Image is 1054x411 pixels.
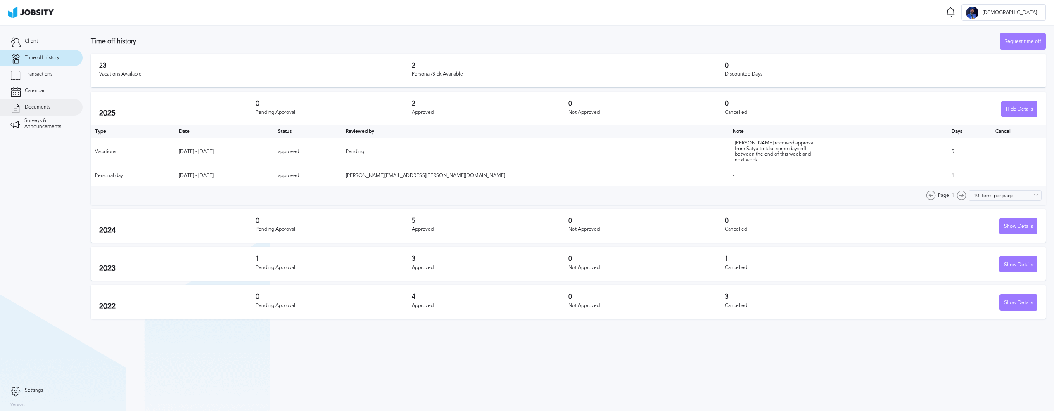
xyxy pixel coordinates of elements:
div: Approved [412,227,568,232]
span: Page: 1 [938,193,954,198]
span: Documents [25,104,50,110]
div: Pending Approval [256,303,412,309]
div: Discounted Days [725,71,1037,77]
div: Approved [412,265,568,271]
span: Client [25,38,38,44]
div: Show Details [1000,295,1037,311]
h3: 0 [256,293,412,300]
td: approved [274,138,342,165]
h2: 2022 [99,302,256,311]
h3: 1 [256,255,412,262]
button: Hide Details [1001,101,1037,117]
th: Toggle SortBy [274,125,342,138]
div: Not Approved [568,227,725,232]
div: Not Approved [568,110,725,116]
label: Version: [10,402,26,407]
h3: 2 [412,100,568,107]
div: Approved [412,110,568,116]
img: ab4bad089aa723f57921c736e9817d99.png [8,7,54,18]
div: [PERSON_NAME] received approval from Satya to take some days off between the end of this week and... [735,140,817,163]
h3: 23 [99,62,412,69]
h3: 0 [568,100,725,107]
h2: 2025 [99,109,256,118]
div: Cancelled [725,227,881,232]
h3: 0 [568,217,725,224]
th: Cancel [991,125,1046,138]
div: Show Details [1000,256,1037,273]
button: Show Details [999,256,1037,272]
button: Request time off [1000,33,1046,50]
th: Toggle SortBy [342,125,729,138]
td: [DATE] - [DATE] [175,165,274,186]
span: Time off history [25,55,59,61]
h3: 2 [412,62,724,69]
div: Pending Approval [256,265,412,271]
button: Show Details [999,218,1037,234]
button: J[DEMOGRAPHIC_DATA] [961,4,1046,21]
h3: 0 [725,217,881,224]
h3: 0 [256,217,412,224]
div: Pending Approval [256,110,412,116]
th: Toggle SortBy [175,125,274,138]
div: Vacations Available [99,71,412,77]
td: approved [274,165,342,186]
span: - [733,172,734,178]
span: Transactions [25,71,52,77]
th: Days [947,125,991,138]
span: Surveys & Announcements [24,118,72,130]
h3: 0 [725,62,1037,69]
h3: 4 [412,293,568,300]
h3: 0 [568,255,725,262]
div: Personal/Sick Available [412,71,724,77]
h3: 0 [256,100,412,107]
div: Hide Details [1002,101,1037,118]
span: [PERSON_NAME][EMAIL_ADDRESS][PERSON_NAME][DOMAIN_NAME] [346,172,505,178]
div: Cancelled [725,303,881,309]
span: Settings [25,387,43,393]
div: Not Approved [568,265,725,271]
td: [DATE] - [DATE] [175,138,274,165]
th: Type [91,125,175,138]
td: Vacations [91,138,175,165]
h3: 5 [412,217,568,224]
h3: 0 [725,100,881,107]
span: Pending [346,149,364,154]
td: 5 [947,138,991,165]
button: Show Details [999,294,1037,311]
h2: 2023 [99,264,256,273]
div: Cancelled [725,110,881,116]
div: Pending Approval [256,227,412,232]
h3: Time off history [91,38,1000,45]
div: Show Details [1000,218,1037,235]
h3: 3 [412,255,568,262]
div: Approved [412,303,568,309]
span: Calendar [25,88,45,94]
h3: 0 [568,293,725,300]
div: Request time off [1000,33,1045,50]
h3: 3 [725,293,881,300]
td: Personal day [91,165,175,186]
td: 1 [947,165,991,186]
div: J [966,7,978,19]
div: Cancelled [725,265,881,271]
th: Toggle SortBy [729,125,948,138]
h2: 2024 [99,226,256,235]
div: Not Approved [568,303,725,309]
h3: 1 [725,255,881,262]
span: [DEMOGRAPHIC_DATA] [978,10,1041,16]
